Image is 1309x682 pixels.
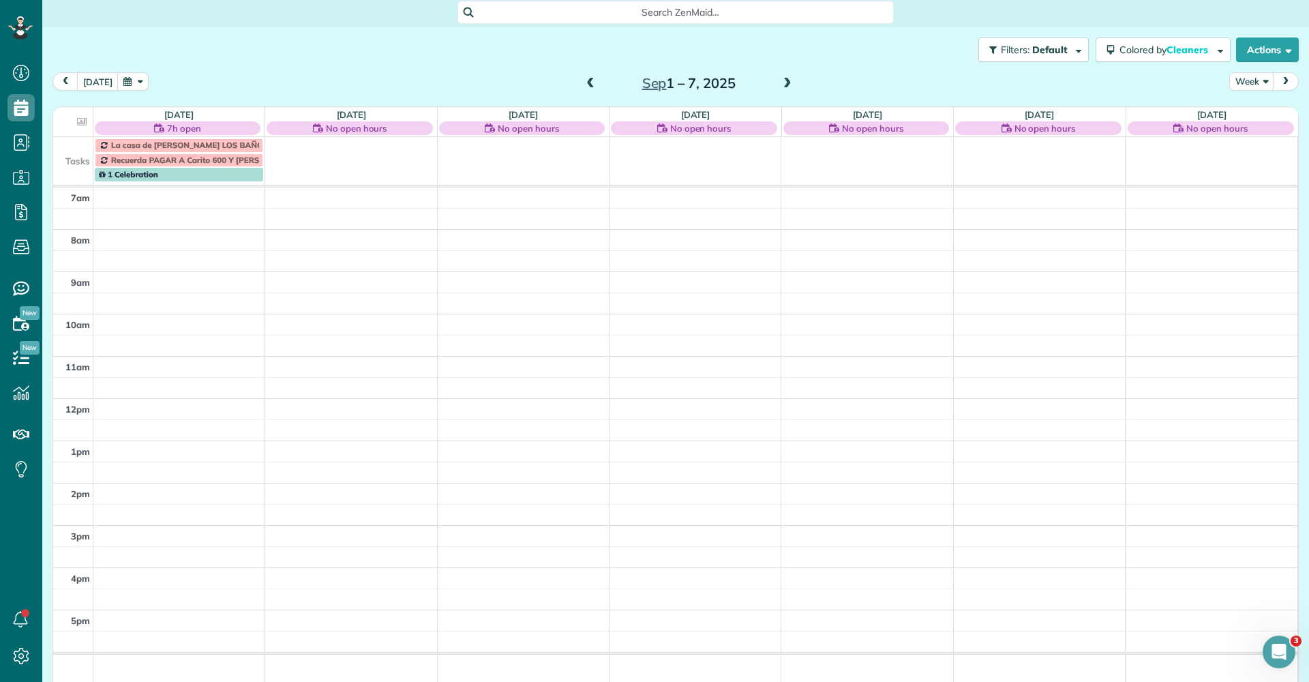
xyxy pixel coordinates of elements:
[326,121,387,135] span: No open hours
[337,109,366,120] a: [DATE]
[681,109,710,120] a: [DATE]
[71,573,90,584] span: 4pm
[164,109,194,120] a: [DATE]
[65,404,90,415] span: 12pm
[111,140,431,150] span: La casa de [PERSON_NAME] LOS BAÑOS DE ARRIBS DEL SEGUNDO PISO TAMBIÉN
[1186,121,1248,135] span: No open hours
[1032,44,1068,56] span: Default
[978,38,1089,62] button: Filters: Default
[509,109,538,120] a: [DATE]
[670,121,732,135] span: No open hours
[20,306,40,320] span: New
[71,488,90,499] span: 2pm
[20,341,40,355] span: New
[71,446,90,457] span: 1pm
[1096,38,1231,62] button: Colored byCleaners
[642,74,667,91] span: Sep
[71,192,90,203] span: 7am
[1229,72,1274,91] button: Week
[52,72,78,91] button: prev
[71,277,90,288] span: 9am
[65,319,90,330] span: 10am
[1001,44,1029,56] span: Filters:
[603,76,774,91] h2: 1 – 7, 2025
[1025,109,1054,120] a: [DATE]
[853,109,882,120] a: [DATE]
[972,38,1089,62] a: Filters: Default
[1167,44,1210,56] span: Cleaners
[1119,44,1213,56] span: Colored by
[111,155,318,165] span: Recuerda PAGAR A Carito 600 Y [PERSON_NAME] 600
[99,169,158,179] span: 1 Celebration
[1197,109,1227,120] a: [DATE]
[71,235,90,246] span: 8am
[71,615,90,626] span: 5pm
[77,72,119,91] button: [DATE]
[498,121,559,135] span: No open hours
[71,531,90,542] span: 3pm
[842,121,903,135] span: No open hours
[167,121,201,135] span: 7h open
[1273,72,1299,91] button: next
[65,361,90,372] span: 11am
[1291,636,1302,647] span: 3
[1014,121,1076,135] span: No open hours
[1236,38,1299,62] button: Actions
[1263,636,1295,668] iframe: Intercom live chat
